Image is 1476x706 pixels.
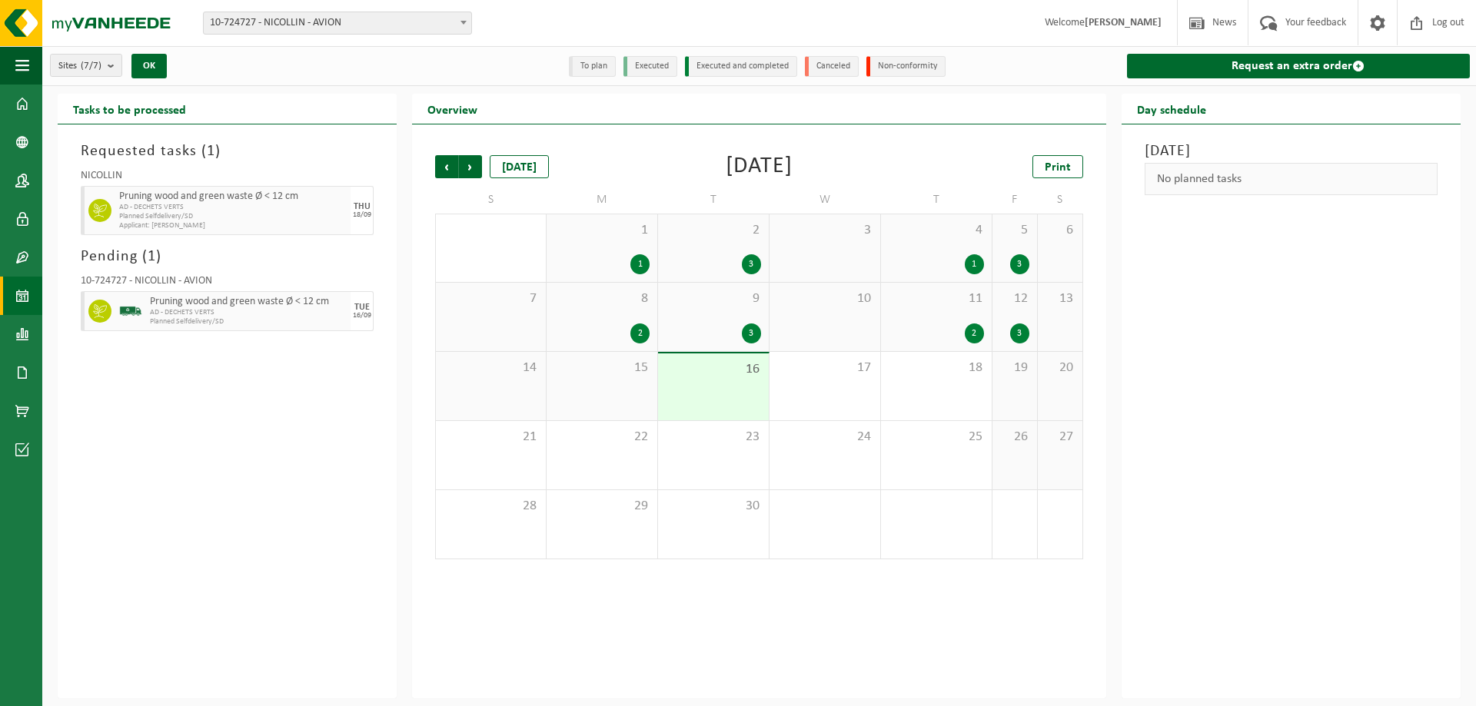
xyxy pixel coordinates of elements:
[889,429,984,446] span: 25
[1085,17,1162,28] strong: [PERSON_NAME]
[353,312,371,320] div: 16/09
[554,498,650,515] span: 29
[569,56,616,77] li: To plan
[770,186,881,214] td: W
[1045,222,1075,239] span: 6
[630,323,650,343] div: 2
[81,171,374,186] div: NICOLLIN
[131,54,167,78] button: OK
[666,361,761,378] span: 16
[354,202,371,211] div: THU
[777,429,873,446] span: 24
[1000,360,1029,376] span: 19
[554,429,650,446] span: 22
[207,144,215,159] span: 1
[81,61,101,71] count: (7/7)
[742,254,761,274] div: 3
[148,249,156,264] span: 1
[777,222,873,239] span: 3
[444,498,538,515] span: 28
[1010,323,1029,343] div: 3
[965,254,984,274] div: 1
[58,94,201,124] h2: Tasks to be processed
[81,245,374,268] h3: Pending ( )
[666,222,761,239] span: 2
[666,429,761,446] span: 23
[444,290,538,307] span: 7
[1122,94,1222,124] h2: Day schedule
[685,56,797,77] li: Executed and completed
[81,140,374,163] h3: Requested tasks ( )
[1000,222,1029,239] span: 5
[1127,54,1470,78] a: Request an extra order
[658,186,770,214] td: T
[554,290,650,307] span: 8
[444,360,538,376] span: 14
[1010,254,1029,274] div: 3
[1145,163,1438,195] div: No planned tasks
[203,12,472,35] span: 10-724727 - NICOLLIN - AVION
[889,360,984,376] span: 18
[119,221,347,230] span: Applicant: [PERSON_NAME]
[666,290,761,307] span: 9
[889,290,984,307] span: 11
[623,56,677,77] li: Executed
[1045,360,1075,376] span: 20
[777,290,873,307] span: 10
[81,276,374,291] div: 10-724727 - NICOLLIN - AVION
[630,254,650,274] div: 1
[992,186,1038,214] td: F
[1045,429,1075,446] span: 27
[354,303,370,312] div: TUE
[444,429,538,446] span: 21
[777,360,873,376] span: 17
[1145,140,1438,163] h3: [DATE]
[547,186,658,214] td: M
[805,56,859,77] li: Canceled
[1038,186,1083,214] td: S
[1000,290,1029,307] span: 12
[119,203,347,212] span: AD - DECHETS VERTS
[412,94,493,124] h2: Overview
[554,360,650,376] span: 15
[150,296,347,308] span: Pruning wood and green waste Ø < 12 cm
[726,155,793,178] div: [DATE]
[490,155,549,178] div: [DATE]
[1045,161,1071,174] span: Print
[435,155,458,178] span: Previous
[889,222,984,239] span: 4
[965,323,984,343] div: 2
[119,191,347,203] span: Pruning wood and green waste Ø < 12 cm
[435,186,547,214] td: S
[666,498,761,515] span: 30
[866,56,946,77] li: Non-conformity
[119,212,347,221] span: Planned Selfdelivery/SD
[1000,429,1029,446] span: 26
[1032,155,1083,178] a: Print
[554,222,650,239] span: 1
[204,12,471,34] span: 10-724727 - NICOLLIN - AVION
[459,155,482,178] span: Next
[1045,290,1075,307] span: 13
[150,317,347,326] span: Planned Selfdelivery/SD
[50,54,122,77] button: Sites(7/7)
[119,300,142,323] img: BL-SO-LV
[353,211,371,219] div: 18/09
[881,186,992,214] td: T
[742,323,761,343] div: 3
[150,308,347,317] span: AD - DECHETS VERTS
[58,55,101,78] span: Sites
